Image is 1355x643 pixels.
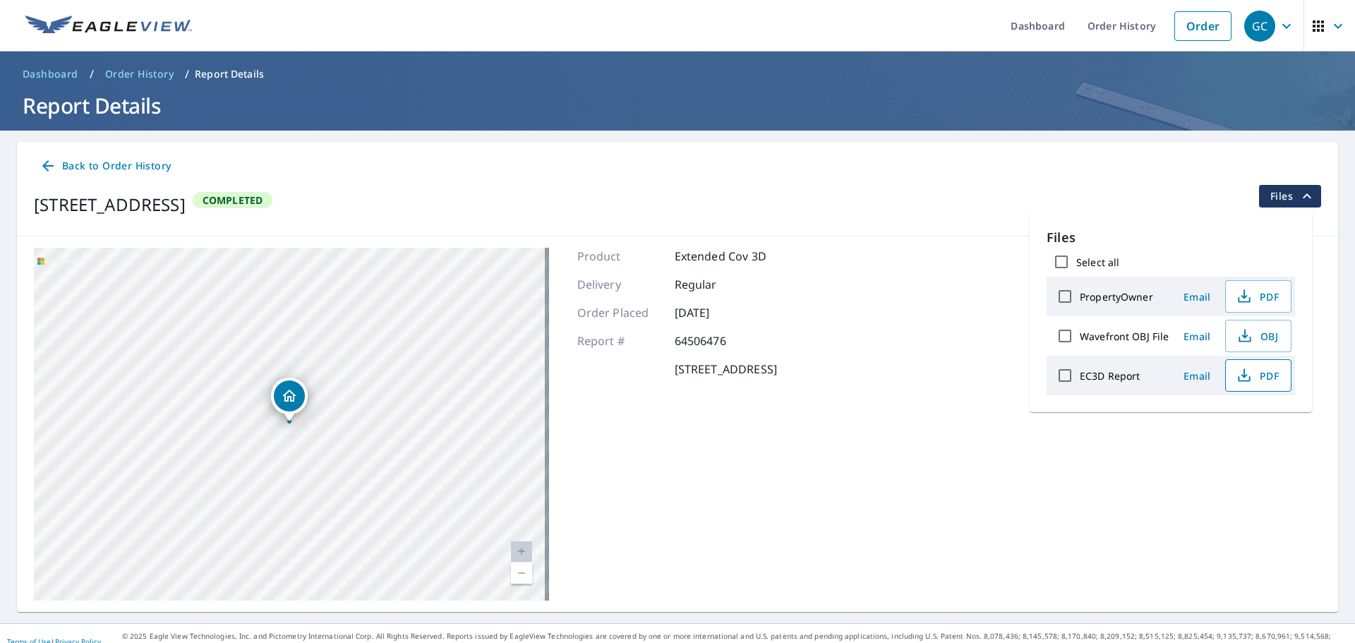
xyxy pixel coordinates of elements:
[1076,256,1119,269] label: Select all
[1174,286,1219,308] button: Email
[23,67,78,81] span: Dashboard
[1244,11,1275,42] div: GC
[17,63,1338,85] nav: breadcrumb
[1234,288,1279,305] span: PDF
[194,193,272,207] span: Completed
[1225,280,1291,313] button: PDF
[1047,228,1295,247] p: Files
[17,91,1338,120] h1: Report Details
[1180,369,1214,383] span: Email
[271,378,308,421] div: Dropped pin, building 1, Residential property, 1312 E Hawthorne Cir Hollywood, FL 33021
[90,66,94,83] li: /
[675,276,759,293] p: Regular
[100,63,179,85] a: Order History
[577,248,662,265] p: Product
[1225,359,1291,392] button: PDF
[1270,188,1315,205] span: Files
[1258,185,1321,208] button: filesDropdownBtn-64506476
[577,332,662,349] p: Report #
[577,276,662,293] p: Delivery
[577,304,662,321] p: Order Placed
[1174,325,1219,347] button: Email
[511,563,532,584] a: Current Level 20, Zoom Out
[25,16,192,37] img: EV Logo
[1080,369,1140,383] label: EC3D Report
[1180,330,1214,343] span: Email
[1174,365,1219,387] button: Email
[675,361,777,378] p: [STREET_ADDRESS]
[675,248,766,265] p: Extended Cov 3D
[1225,320,1291,352] button: OBJ
[675,304,759,321] p: [DATE]
[1234,327,1279,344] span: OBJ
[1180,290,1214,304] span: Email
[1080,330,1169,343] label: Wavefront OBJ File
[195,67,264,81] p: Report Details
[1080,290,1153,304] label: PropertyOwner
[511,541,532,563] a: Current Level 20, Zoom In Disabled
[185,66,189,83] li: /
[675,332,759,349] p: 64506476
[40,157,171,175] span: Back to Order History
[34,153,176,179] a: Back to Order History
[17,63,84,85] a: Dashboard
[1174,11,1231,41] a: Order
[1234,367,1279,384] span: PDF
[105,67,174,81] span: Order History
[34,192,186,217] div: [STREET_ADDRESS]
